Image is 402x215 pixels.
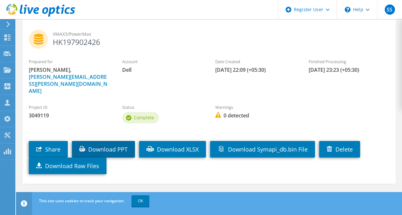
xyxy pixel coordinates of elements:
[29,30,389,46] h2: HK197902426
[215,66,296,73] span: [DATE] 22:09 (+05:30)
[29,141,68,158] a: Share
[122,66,203,73] span: Dell
[29,66,109,94] span: [PERSON_NAME],
[134,115,154,121] span: Complete
[319,141,360,158] a: Delete
[29,158,106,174] a: Download Raw Files
[345,7,351,12] svg: \n
[39,198,125,204] span: This site uses cookies to track your navigation.
[139,141,206,158] a: Download XLSX
[210,141,315,158] a: Download Symapi_db.bin File
[72,141,135,158] a: Download PPT
[122,58,203,65] label: Account
[215,112,296,119] span: 0 detected
[131,195,149,207] a: OK
[122,104,203,110] label: Status
[309,66,389,73] span: [DATE] 23:23 (+05:30)
[215,104,296,110] label: Warnings
[53,31,389,38] span: VMAX3/PowerMax
[309,58,389,65] label: Finished Processing
[29,104,109,110] label: Project ID
[29,73,107,94] a: [PERSON_NAME][EMAIL_ADDRESS][PERSON_NAME][DOMAIN_NAME]
[29,58,109,65] label: Prepared for
[215,58,296,65] label: Date Created
[385,4,395,15] span: SS
[29,112,109,119] span: 3049119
